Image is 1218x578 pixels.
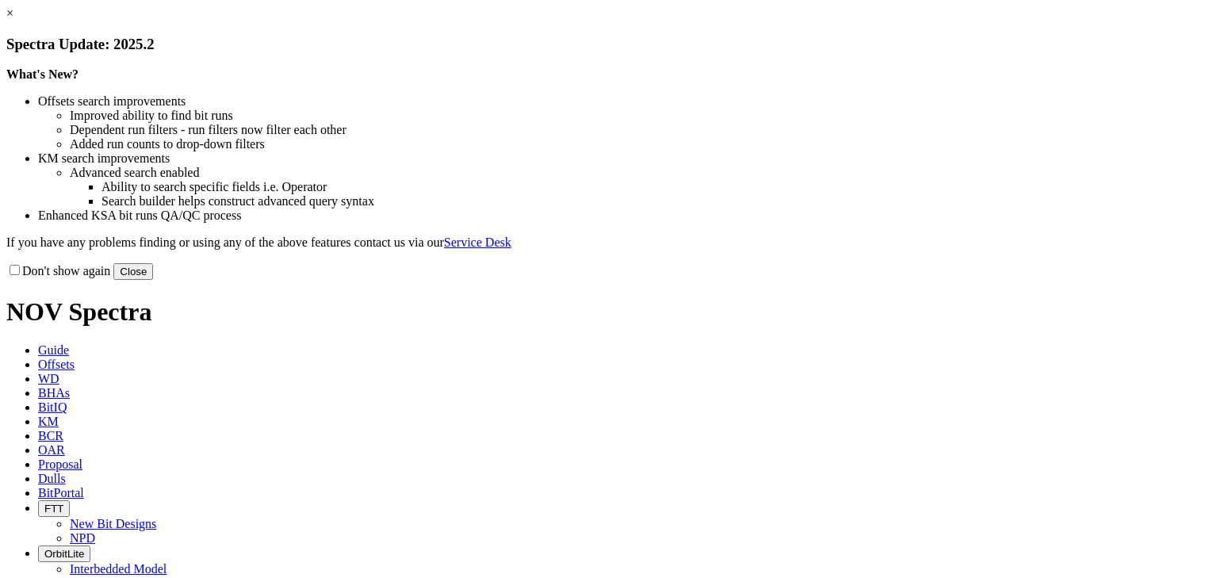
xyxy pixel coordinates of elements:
[38,372,59,385] span: WD
[38,400,67,414] span: BitIQ
[6,264,110,278] label: Don't show again
[38,209,1212,223] li: Enhanced KSA bit runs QA/QC process
[38,94,1212,109] li: Offsets search improvements
[38,343,69,357] span: Guide
[70,531,95,545] a: NPD
[10,265,20,275] input: Don't show again
[38,358,75,371] span: Offsets
[6,67,79,81] strong: What's New?
[101,180,1212,194] li: Ability to search specific fields i.e. Operator
[38,443,65,457] span: OAR
[70,137,1212,151] li: Added run counts to drop-down filters
[70,166,1212,180] li: Advanced search enabled
[6,36,1212,53] h3: Spectra Update: 2025.2
[6,297,1212,327] h1: NOV Spectra
[38,472,66,485] span: Dulls
[70,562,167,576] a: Interbedded Model
[38,151,1212,166] li: KM search improvements
[44,503,63,515] span: FTT
[101,194,1212,209] li: Search builder helps construct advanced query syntax
[38,429,63,442] span: BCR
[6,235,1212,250] p: If you have any problems finding or using any of the above features contact us via our
[38,457,82,471] span: Proposal
[444,235,511,249] a: Service Desk
[70,123,1212,137] li: Dependent run filters - run filters now filter each other
[113,263,153,280] button: Close
[6,6,13,20] a: ×
[44,548,84,560] span: OrbitLite
[70,109,1212,123] li: Improved ability to find bit runs
[38,415,59,428] span: KM
[38,386,70,400] span: BHAs
[38,486,84,500] span: BitPortal
[70,517,156,530] a: New Bit Designs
